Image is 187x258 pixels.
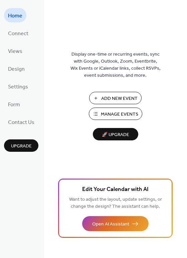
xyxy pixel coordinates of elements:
[97,130,134,139] span: 🚀 Upgrade
[4,44,26,58] a: Views
[11,143,32,150] span: Upgrade
[69,195,162,211] span: Want to adjust the layout, update settings, or change the design? The assistant can help.
[8,46,22,57] span: Views
[8,11,22,21] span: Home
[4,139,38,152] button: Upgrade
[4,97,24,111] a: Form
[4,79,32,93] a: Settings
[4,115,38,129] a: Contact Us
[4,26,32,40] a: Connect
[101,95,138,102] span: Add New Event
[8,100,20,110] span: Form
[70,51,161,79] span: Display one-time or recurring events, sync with Google, Outlook, Zoom, Eventbrite, Wix Events or ...
[4,61,29,76] a: Design
[8,64,25,74] span: Design
[8,82,28,92] span: Settings
[4,8,26,22] a: Home
[82,185,149,194] span: Edit Your Calendar with AI
[93,128,138,140] button: 🚀 Upgrade
[89,108,142,120] button: Manage Events
[82,216,149,231] button: Open AI Assistant
[89,92,142,104] button: Add New Event
[92,221,129,228] span: Open AI Assistant
[8,117,34,128] span: Contact Us
[101,111,138,118] span: Manage Events
[8,28,28,39] span: Connect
